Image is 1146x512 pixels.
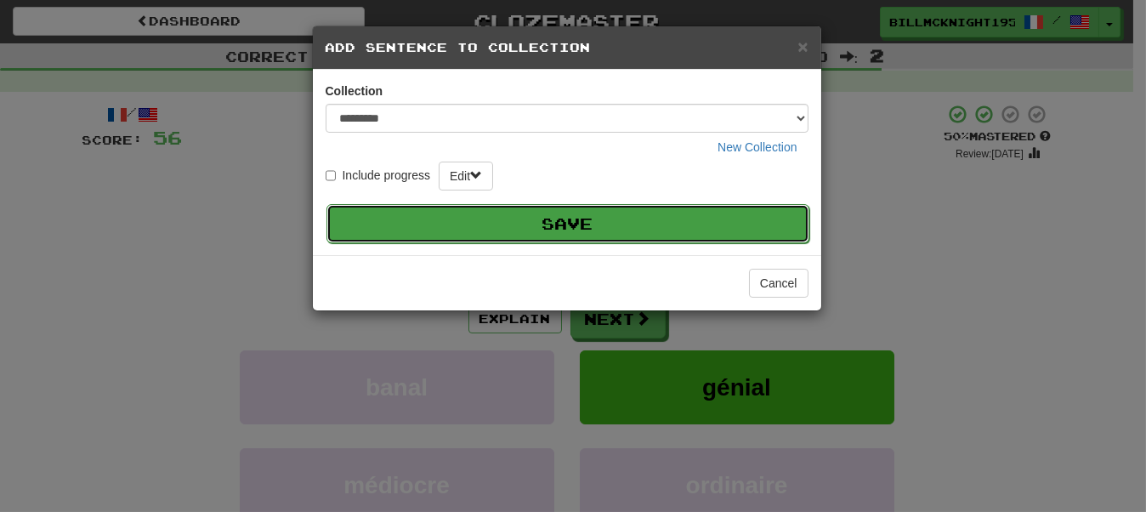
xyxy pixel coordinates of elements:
button: New Collection [706,133,808,162]
label: Include progress [326,167,431,184]
button: Edit [439,162,493,191]
label: Collection [326,82,383,100]
button: Cancel [749,269,808,298]
input: Include progress [326,170,337,181]
button: Save [326,204,809,243]
button: Close [797,37,808,55]
h5: Add Sentence to Collection [326,39,808,56]
span: × [797,37,808,56]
